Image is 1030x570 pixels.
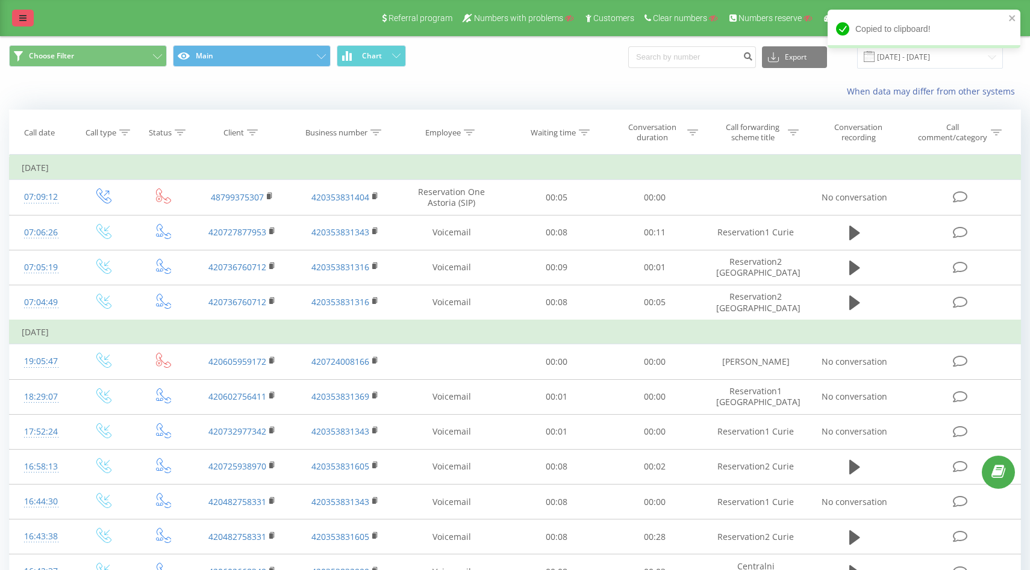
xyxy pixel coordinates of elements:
[738,13,802,23] span: Numbers reserve
[22,291,60,314] div: 07:04:49
[425,128,461,138] div: Employee
[507,180,606,215] td: 00:05
[22,490,60,513] div: 16:44:30
[24,128,55,138] div: Call date
[507,285,606,320] td: 00:08
[311,261,369,273] a: 420353831316
[208,391,266,402] a: 420602756411
[704,485,807,519] td: Reservation1 Curie
[606,285,705,320] td: 00:05
[22,525,60,548] div: 16:43:38
[507,250,606,285] td: 00:09
[822,356,887,367] span: No conversation
[311,296,369,308] a: 420353831316
[311,426,369,437] a: 420353831343
[389,13,452,23] span: Referral program
[22,221,60,244] div: 07:06:26
[208,296,266,308] a: 420736760712
[704,449,807,484] td: Reservation2 Curie
[828,10,1020,48] div: Copied to clipboard!
[396,215,507,250] td: Voicemail
[208,426,266,437] a: 420732977342
[396,449,507,484] td: Voicemail
[10,156,1021,180] td: [DATE]
[704,285,807,320] td: Reservation2 [GEOGRAPHIC_DATA]
[396,414,507,449] td: Voicemail
[22,256,60,279] div: 07:05:19
[531,128,576,138] div: Waiting time
[822,391,887,402] span: No conversation
[396,180,507,215] td: Reservation One Astoria (SIP)
[507,344,606,379] td: 00:00
[208,226,266,238] a: 420727877953
[704,250,807,285] td: Reservation2 [GEOGRAPHIC_DATA]
[704,344,807,379] td: [PERSON_NAME]
[311,226,369,238] a: 420353831343
[507,449,606,484] td: 00:08
[396,285,507,320] td: Voicemail
[507,485,606,519] td: 00:08
[704,414,807,449] td: Reservation1 Curie
[628,46,756,68] input: Search by number
[704,519,807,554] td: Reservation2 Curie
[311,531,369,542] a: 420353831605
[173,45,331,67] button: Main
[311,460,369,472] a: 420353831605
[86,128,116,138] div: Call type
[337,45,406,67] button: Chart
[305,128,367,138] div: Business number
[847,85,1021,97] a: When data may differ from other systems
[22,350,60,373] div: 19:05:47
[762,46,827,68] button: Export
[653,13,707,23] span: Clear numbers
[223,128,244,138] div: Client
[208,356,266,367] a: 420605959172
[593,13,634,23] span: Customers
[507,414,606,449] td: 00:01
[149,128,172,138] div: Status
[311,496,369,507] a: 420353831343
[396,519,507,554] td: Voicemail
[819,122,897,143] div: Conversation recording
[606,344,705,379] td: 00:00
[606,180,705,215] td: 00:00
[10,320,1021,344] td: [DATE]
[606,215,705,250] td: 00:11
[507,519,606,554] td: 00:08
[507,215,606,250] td: 00:08
[208,460,266,472] a: 420725938970
[606,449,705,484] td: 00:02
[311,391,369,402] a: 420353831369
[822,426,887,437] span: No conversation
[211,191,264,203] a: 48799375307
[22,385,60,409] div: 18:29:07
[606,519,705,554] td: 00:28
[606,379,705,414] td: 00:00
[22,420,60,444] div: 17:52:24
[917,122,988,143] div: Call comment/category
[208,531,266,542] a: 420482758331
[22,185,60,209] div: 07:09:12
[9,45,167,67] button: Choose Filter
[474,13,563,23] span: Numbers with problems
[507,379,606,414] td: 00:01
[822,191,887,203] span: No conversation
[396,250,507,285] td: Voicemail
[396,485,507,519] td: Voicemail
[311,356,369,367] a: 420724008166
[822,496,887,507] span: No conversation
[620,122,684,143] div: Conversation duration
[22,455,60,479] div: 16:58:13
[606,485,705,519] td: 00:00
[704,379,807,414] td: Reservation1 [GEOGRAPHIC_DATA]
[1008,13,1017,25] button: close
[606,414,705,449] td: 00:00
[606,250,705,285] td: 00:01
[362,52,382,60] span: Chart
[311,191,369,203] a: 420353831404
[720,122,785,143] div: Call forwarding scheme title
[29,51,74,61] span: Choose Filter
[704,215,807,250] td: Reservation1 Curie
[208,496,266,507] a: 420482758331
[396,379,507,414] td: Voicemail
